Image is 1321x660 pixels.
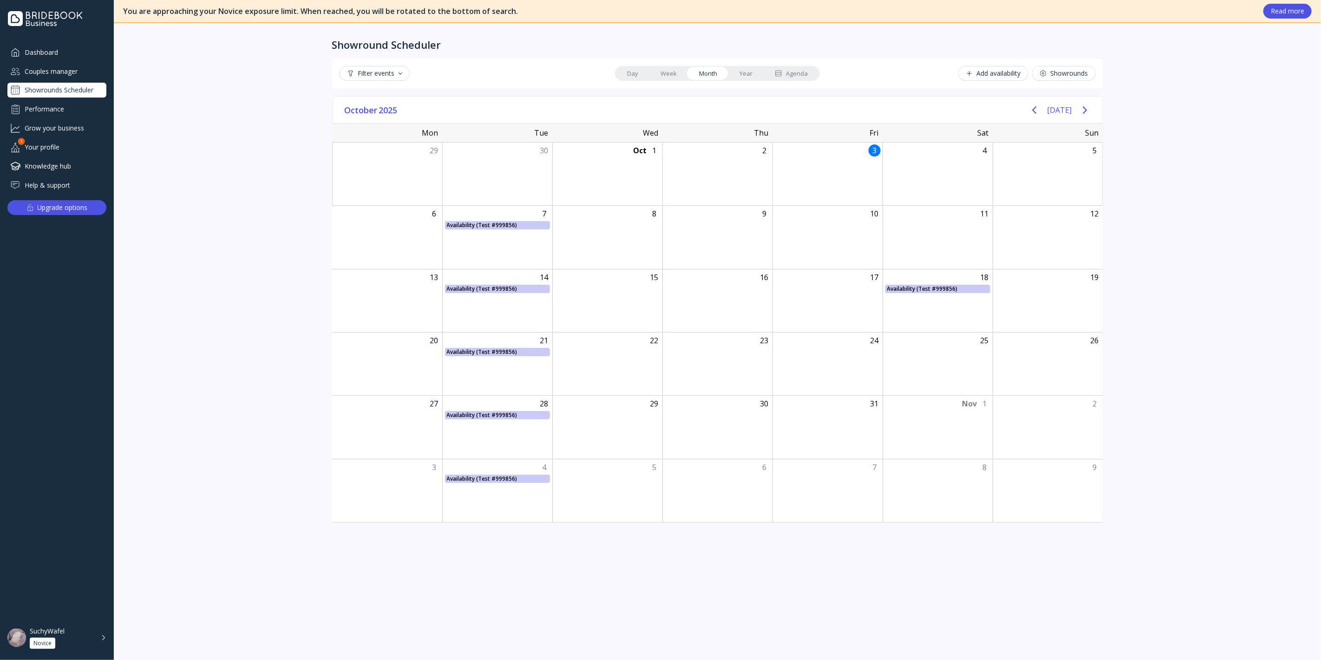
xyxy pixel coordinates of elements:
div: Availability (Test #999856) [442,221,552,229]
div: Thursday, October 9, 2025 [759,208,771,220]
button: Filter events [340,66,410,81]
div: Sunday, October 5, 2025 [1089,144,1101,157]
div: Read more [1271,7,1304,15]
div: Monday, September 29, 2025 [428,144,440,157]
div: Wednesday, October 1, 2025 [648,144,660,157]
div: Availability (Test #999856) [442,348,552,356]
div: Thursday, October 30, 2025 [759,398,771,410]
div: Saturday, October 18, 2025 [979,271,991,283]
div: Showround Scheduler [332,38,441,51]
div: Your profile [7,139,106,155]
button: Next page [1076,101,1094,119]
div: Saturday, October 11, 2025 [979,208,991,220]
div: Thursday, October 2, 2025 [759,144,771,157]
div: Wednesday, October 8, 2025 [648,208,660,220]
a: Showrounds Scheduler [7,83,106,98]
div: Tuesday, October 28, 2025 [538,398,550,410]
a: Knowledge hub [7,158,106,174]
button: October2025 [341,103,403,117]
div: Mon [332,124,442,142]
a: Week [649,67,688,80]
div: Saturday, October 4, 2025 [979,144,991,157]
button: [DATE] [1047,102,1072,118]
div: Tue [442,124,552,142]
div: Friday, November 7, 2025 [869,461,881,473]
div: Wednesday, October 15, 2025 [648,271,660,283]
div: Showrounds [1040,70,1088,77]
div: Saturday, November 1, 2025 [979,398,991,410]
img: dpr=2,fit=cover,g=face,w=48,h=48 [7,628,26,647]
a: Performance [7,101,106,117]
a: Grow your business [7,120,106,136]
div: Thursday, October 16, 2025 [759,271,771,283]
div: Availability (Test #999856) [442,475,552,483]
div: Monday, October 6, 2025 [428,208,440,220]
button: Read more [1263,4,1312,19]
div: Availability (Test #999856) [883,285,993,293]
button: Upgrade options [7,200,106,215]
a: Year [728,67,764,80]
div: Sunday, October 19, 2025 [1089,271,1101,283]
div: Thu [662,124,772,142]
button: Previous page [1025,101,1044,119]
div: Availability (Test #999856) [442,411,552,419]
div: Sun [993,124,1103,142]
div: Monday, October 13, 2025 [428,271,440,283]
div: Fri [772,124,883,142]
div: Tuesday, October 7, 2025 [538,208,550,220]
div: Add availability [966,70,1021,77]
div: Sunday, November 2, 2025 [1089,398,1101,410]
button: Add availability [958,66,1028,81]
div: Sunday, November 9, 2025 [1089,461,1101,473]
span: October [345,103,379,117]
div: You are approaching your Novice exposure limit. When reached, you will be rotated to the bottom o... [123,6,1254,17]
a: Your profile1 [7,139,106,155]
div: Wednesday, October 29, 2025 [648,398,660,410]
a: Month [688,67,728,80]
div: Saturday, November 8, 2025 [979,461,991,473]
div: Tuesday, October 14, 2025 [538,271,550,283]
div: 1 [18,138,25,145]
a: Dashboard [7,45,106,60]
div: Tuesday, October 21, 2025 [538,334,550,346]
div: Wed [552,124,662,142]
div: SuchyWafel [30,627,65,635]
div: Thursday, October 23, 2025 [759,334,771,346]
div: Sunday, October 26, 2025 [1089,334,1101,346]
div: Monday, October 20, 2025 [428,334,440,346]
div: Friday, October 31, 2025 [869,398,881,410]
div: Novice [33,640,52,647]
div: Saturday, October 25, 2025 [979,334,991,346]
div: Monday, October 27, 2025 [428,398,440,410]
div: Friday, October 24, 2025 [869,334,881,346]
div: Friday, October 10, 2025 [869,208,881,220]
div: Thursday, November 6, 2025 [759,461,771,473]
iframe: Chat Widget [1275,615,1321,660]
div: Agenda [775,69,808,78]
div: Friday, October 17, 2025 [869,271,881,283]
div: Oct [634,145,647,156]
div: Sat [883,124,993,142]
div: Wednesday, October 22, 2025 [648,334,660,346]
a: Day [616,67,649,80]
div: Wednesday, November 5, 2025 [648,461,660,473]
div: Tuesday, November 4, 2025 [538,461,550,473]
a: Couples manager [7,64,106,79]
div: Today, Friday, October 3, 2025 [869,144,881,157]
div: Monday, November 3, 2025 [428,461,440,473]
div: Availability (Test #999856) [442,285,552,293]
div: Upgrade options [38,201,88,214]
a: Help & support [7,177,106,193]
div: Nov [962,399,977,409]
div: Filter events [347,70,402,77]
div: Sunday, October 12, 2025 [1089,208,1101,220]
span: 2025 [379,103,399,117]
